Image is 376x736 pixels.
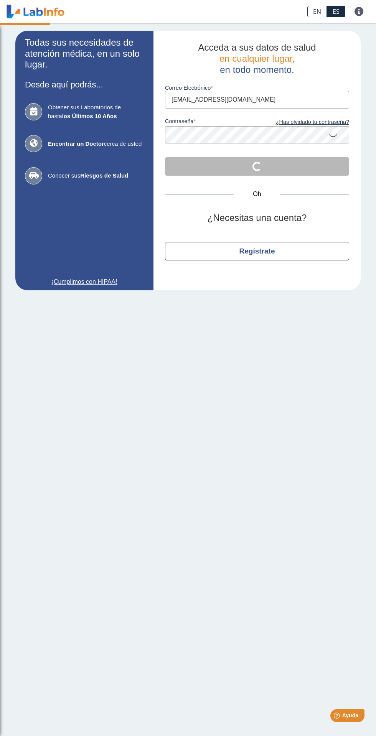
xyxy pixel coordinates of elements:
font: ES [333,7,340,16]
iframe: Lanzador de widgets de ayuda [308,706,368,728]
font: Conocer sus [48,172,80,179]
font: Todas sus necesidades de atención médica, en un solo lugar. [25,37,140,70]
font: contraseña [165,118,193,124]
font: Obtener sus Laboratorios de hasta [48,104,121,119]
font: Riesgos de Salud [80,172,128,179]
font: los Últimos 10 Años [62,113,117,119]
font: Correo Electrónico [165,85,211,91]
font: Desde aquí podrás... [25,80,103,89]
font: Acceda a sus datos de salud [198,42,316,53]
font: ¿Necesitas una cuenta? [208,212,307,223]
font: en cualquier lugar, [219,53,295,64]
font: ¡Cumplimos con HIPAA! [52,278,117,285]
font: ¿Has olvidado tu contraseña? [276,119,349,125]
font: cerca de usted [104,140,142,147]
font: Oh [253,191,261,197]
font: en todo momento. [220,64,294,75]
font: Encontrar un Doctor [48,140,104,147]
button: Regístrate [165,242,349,260]
font: Regístrate [239,247,275,255]
font: EN [313,7,321,16]
a: ¿Has olvidado tu contraseña? [257,118,349,127]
